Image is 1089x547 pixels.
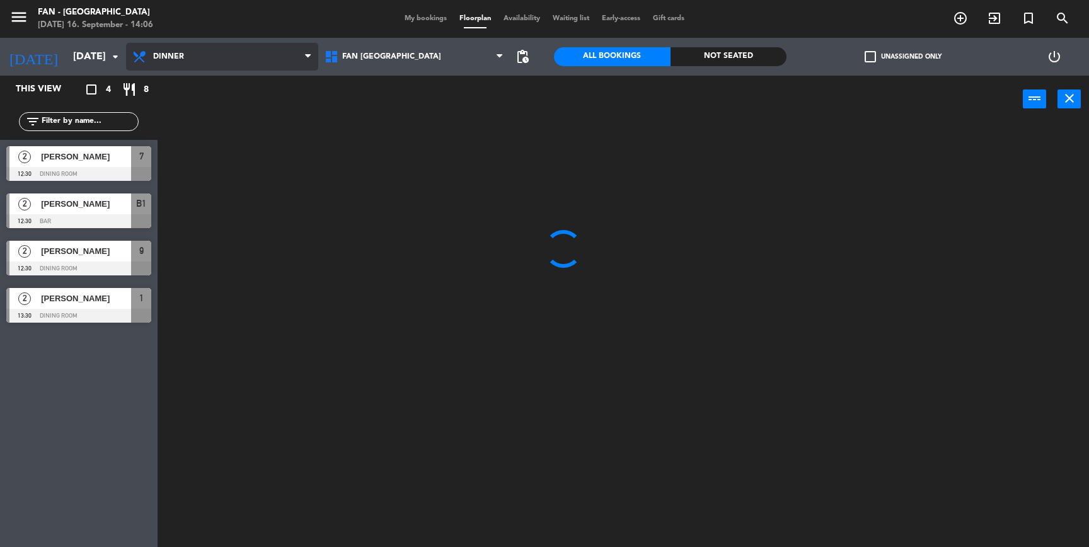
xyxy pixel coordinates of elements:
span: pending_actions [515,49,530,64]
input: Filter by name... [40,115,138,129]
i: exit_to_app [987,11,1002,26]
span: Dinner [153,52,184,61]
span: [PERSON_NAME] [41,150,131,163]
i: add_circle_outline [953,11,968,26]
span: [PERSON_NAME] [41,245,131,258]
div: Fan - [GEOGRAPHIC_DATA] [38,6,153,19]
button: menu [9,8,28,31]
span: 9 [139,243,144,258]
i: search [1055,11,1070,26]
span: B1 [136,196,146,211]
span: 2 [18,151,31,163]
i: restaurant [122,82,137,97]
span: 2 [18,245,31,258]
span: [PERSON_NAME] [41,197,131,210]
span: Availability [497,15,546,22]
span: [PERSON_NAME] [41,292,131,305]
span: 2 [18,292,31,305]
span: 8 [144,83,149,97]
i: crop_square [84,82,99,97]
div: Not seated [671,47,787,66]
span: 1 [139,291,144,306]
span: Waiting list [546,15,596,22]
span: Fan [GEOGRAPHIC_DATA] [342,52,441,61]
span: Floorplan [453,15,497,22]
span: 7 [139,149,144,164]
span: Early-access [596,15,647,22]
i: power_input [1027,91,1042,106]
button: close [1057,89,1081,108]
div: This view [6,82,91,97]
i: filter_list [25,114,40,129]
label: Unassigned only [865,51,942,62]
i: arrow_drop_down [108,49,123,64]
span: 4 [106,83,111,97]
div: [DATE] 16. September - 14:06 [38,19,153,32]
span: Gift cards [647,15,691,22]
span: My bookings [398,15,453,22]
span: 2 [18,198,31,210]
i: close [1062,91,1077,106]
span: check_box_outline_blank [865,51,876,62]
i: turned_in_not [1021,11,1036,26]
i: menu [9,8,28,26]
i: power_settings_new [1047,49,1062,64]
div: All Bookings [554,47,671,66]
button: power_input [1023,89,1046,108]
